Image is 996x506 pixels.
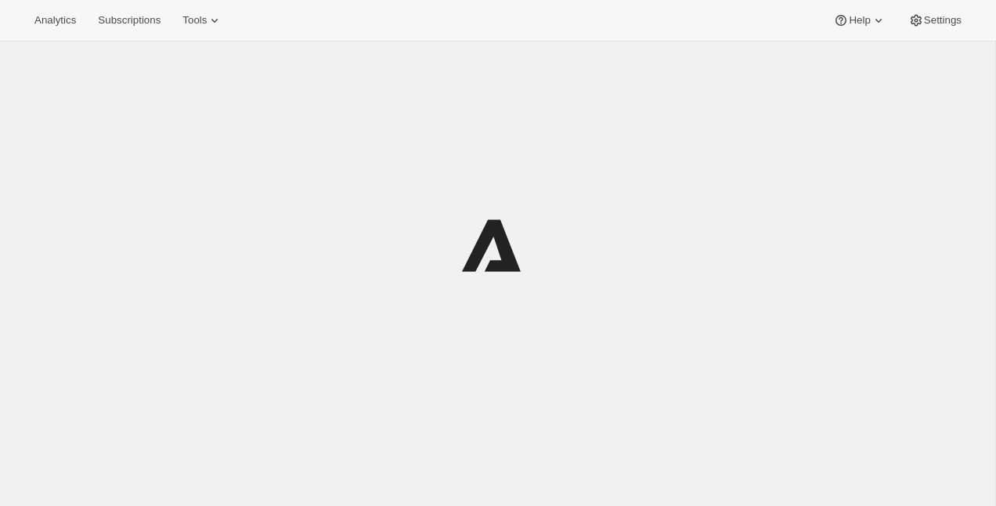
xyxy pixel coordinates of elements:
span: Help [849,14,870,27]
span: Subscriptions [98,14,161,27]
span: Analytics [34,14,76,27]
button: Subscriptions [88,9,170,31]
span: Tools [182,14,207,27]
button: Analytics [25,9,85,31]
span: Settings [924,14,962,27]
button: Tools [173,9,232,31]
button: Settings [899,9,971,31]
button: Help [824,9,895,31]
